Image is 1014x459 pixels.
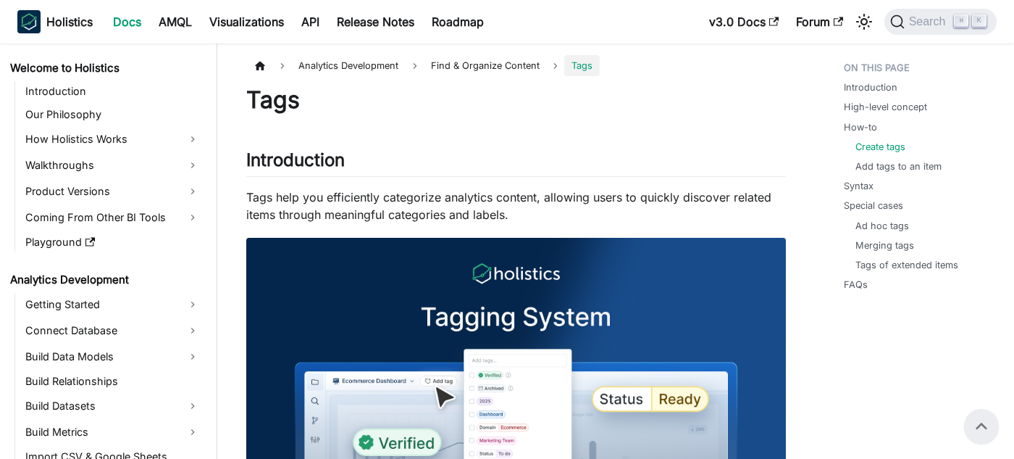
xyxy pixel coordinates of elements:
nav: Breadcrumbs [246,55,786,76]
button: Scroll back to top [964,409,999,444]
span: Search [905,15,955,28]
a: v3.0 Docs [700,10,787,33]
a: API [293,10,328,33]
a: How Holistics Works [21,128,204,151]
a: HolisticsHolistics [17,10,93,33]
a: Merging tags [855,239,914,252]
button: Switch between dark and light mode (currently light mode) [852,10,876,33]
a: FAQs [844,278,868,291]
kbd: ⌘ [954,15,968,28]
a: Roadmap [423,10,493,33]
a: Welcome to Holistics [6,58,204,78]
a: Build Metrics [21,421,204,444]
span: Tags [564,55,600,76]
a: Docs [104,10,150,33]
a: Product Versions [21,180,204,203]
a: Build Data Models [21,345,204,368]
h2: Introduction [246,149,786,177]
a: Tags of extended items [855,258,958,272]
p: Tags help you efficiently categorize analytics content, allowing users to quickly discover relate... [246,189,786,223]
a: Create tags [855,140,905,154]
a: Analytics Development [6,270,204,290]
a: Introduction [844,80,897,94]
a: Connect Database [21,319,204,342]
a: AMQL [150,10,201,33]
a: Our Philosophy [21,104,204,125]
a: Special cases [844,199,903,212]
span: Analytics Development [291,55,406,76]
a: High-level concept [844,100,927,114]
a: Walkthroughs [21,154,204,177]
kbd: K [972,15,986,28]
button: Search (Command+K) [884,9,997,35]
a: Release Notes [328,10,423,33]
h1: Tags [246,86,786,115]
a: Syntax [844,179,873,193]
a: Forum [787,10,852,33]
a: Add tags to an item [855,160,942,173]
a: Coming From Other BI Tools [21,206,204,229]
a: Ad hoc tags [855,219,909,233]
a: Getting Started [21,293,204,316]
b: Holistics [46,13,93,30]
a: How-to [844,120,877,134]
a: Home page [246,55,274,76]
a: Build Datasets [21,394,204,418]
a: Playground [21,232,204,252]
a: Build Relationships [21,371,204,392]
img: Holistics [17,10,41,33]
a: Visualizations [201,10,293,33]
a: Introduction [21,81,204,102]
span: Find & Organize Content [424,55,547,76]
